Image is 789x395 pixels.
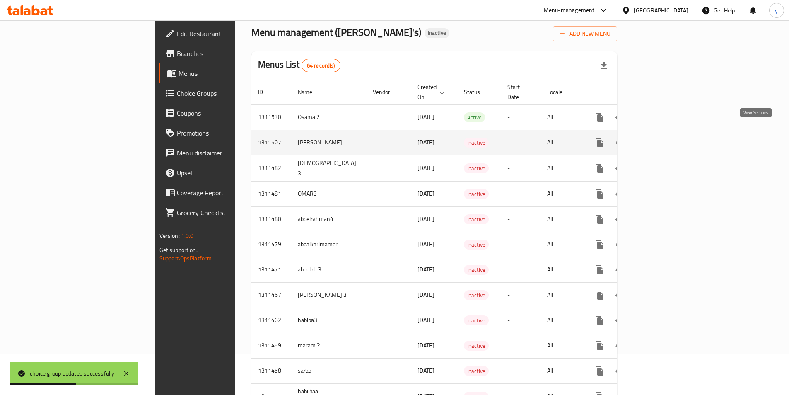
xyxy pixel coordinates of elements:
h2: Menus List [258,58,340,72]
span: Get support on: [159,245,198,255]
td: - [501,155,540,181]
td: saraa [291,358,366,383]
span: [DATE] [417,213,434,224]
td: - [501,308,540,333]
td: maram 2 [291,333,366,358]
button: Change Status [610,285,630,305]
button: more [590,107,610,127]
a: Coupons [159,103,287,123]
div: Inactive [464,315,489,325]
span: Promotions [177,128,280,138]
td: All [540,333,583,358]
div: Inactive [464,163,489,173]
span: ID [258,87,274,97]
span: Edit Restaurant [177,29,280,39]
td: [DEMOGRAPHIC_DATA] 3 [291,155,366,181]
td: All [540,181,583,206]
button: Change Status [610,310,630,330]
a: Branches [159,44,287,63]
div: Inactive [464,214,489,224]
span: Menus [179,68,280,78]
td: All [540,308,583,333]
button: more [590,310,610,330]
span: Grocery Checklist [177,208,280,218]
button: Change Status [610,158,630,178]
td: All [540,282,583,308]
a: Promotions [159,123,287,143]
a: Edit Restaurant [159,24,287,44]
button: more [590,158,610,178]
span: Version: [159,230,180,241]
span: Active [464,113,485,122]
span: 64 record(s) [302,62,340,70]
span: [DATE] [417,289,434,300]
button: more [590,133,610,153]
td: All [540,130,583,155]
div: Inactive [464,189,489,199]
button: Change Status [610,209,630,229]
td: - [501,130,540,155]
span: Inactive [464,341,489,351]
td: All [540,155,583,181]
span: [DATE] [417,188,434,199]
td: abdulah 3 [291,257,366,282]
button: more [590,361,610,381]
td: - [501,181,540,206]
span: Branches [177,48,280,58]
button: Change Status [610,336,630,356]
a: Menu disclaimer [159,143,287,163]
span: Coverage Report [177,188,280,198]
td: - [501,257,540,282]
button: Change Status [610,107,630,127]
span: Name [298,87,323,97]
span: Inactive [464,164,489,173]
div: Active [464,112,485,122]
td: abdalkarimamer [291,232,366,257]
td: All [540,206,583,232]
span: [DATE] [417,111,434,122]
td: abdelrahman4 [291,206,366,232]
td: - [501,282,540,308]
span: [DATE] [417,340,434,351]
button: Change Status [610,184,630,204]
span: Created On [417,82,447,102]
td: Osama 2 [291,104,366,130]
button: Add New Menu [553,26,617,41]
td: All [540,104,583,130]
span: Add New Menu [560,29,610,39]
span: [DATE] [417,137,434,148]
span: Inactive [464,215,489,224]
button: Change Status [610,361,630,381]
div: Inactive [464,366,489,376]
button: Change Status [610,133,630,153]
span: [DATE] [417,315,434,325]
span: Inactive [464,265,489,275]
button: more [590,235,610,254]
div: Export file [594,56,614,75]
td: - [501,206,540,232]
button: more [590,285,610,305]
button: more [590,209,610,229]
a: Support.OpsPlatform [159,253,212,264]
span: [DATE] [417,365,434,376]
div: Total records count [302,59,340,72]
span: Inactive [425,29,449,36]
button: more [590,184,610,204]
span: Inactive [464,138,489,148]
td: - [501,333,540,358]
a: Coverage Report [159,183,287,203]
span: Menu management ( [PERSON_NAME]'s ) [251,23,421,41]
button: more [590,336,610,356]
div: [GEOGRAPHIC_DATA] [634,6,688,15]
td: All [540,232,583,257]
td: All [540,358,583,383]
div: Menu-management [544,5,595,15]
button: Change Status [610,235,630,254]
span: Inactive [464,316,489,325]
span: Choice Groups [177,88,280,98]
a: Menus [159,63,287,83]
span: Coupons [177,108,280,118]
a: Choice Groups [159,83,287,103]
span: Locale [547,87,573,97]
